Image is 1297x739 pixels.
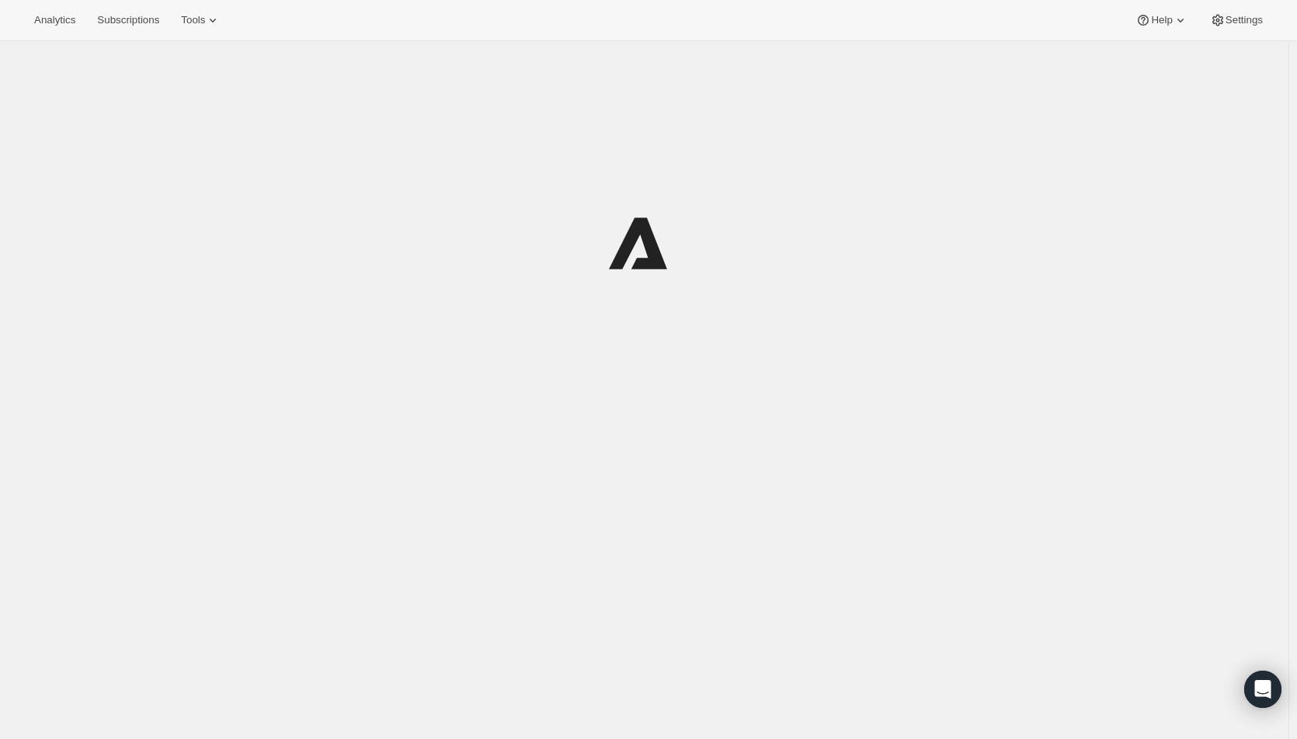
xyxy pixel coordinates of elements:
button: Subscriptions [88,9,169,31]
span: Subscriptions [97,14,159,26]
button: Tools [172,9,230,31]
button: Settings [1201,9,1272,31]
div: Open Intercom Messenger [1244,671,1281,708]
span: Help [1151,14,1172,26]
span: Analytics [34,14,75,26]
button: Analytics [25,9,85,31]
span: Tools [181,14,205,26]
span: Settings [1226,14,1263,26]
button: Help [1126,9,1197,31]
